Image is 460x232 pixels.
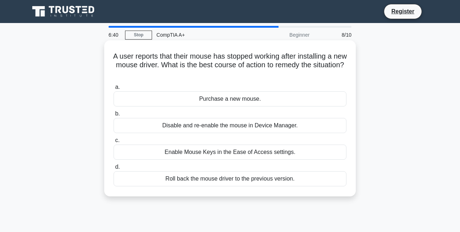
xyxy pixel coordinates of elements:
[314,28,356,42] div: 8/10
[113,52,347,78] h5: A user reports that their mouse has stopped working after installing a new mouse driver. What is ...
[114,91,346,106] div: Purchase a new mouse.
[152,28,251,42] div: CompTIA A+
[115,84,120,90] span: a.
[114,118,346,133] div: Disable and re-enable the mouse in Device Manager.
[115,110,120,117] span: b.
[251,28,314,42] div: Beginner
[114,145,346,160] div: Enable Mouse Keys in the Ease of Access settings.
[115,164,120,170] span: d.
[387,7,419,16] a: Register
[104,28,125,42] div: 6:40
[114,171,346,186] div: Roll back the mouse driver to the previous version.
[115,137,119,143] span: c.
[125,31,152,40] a: Stop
